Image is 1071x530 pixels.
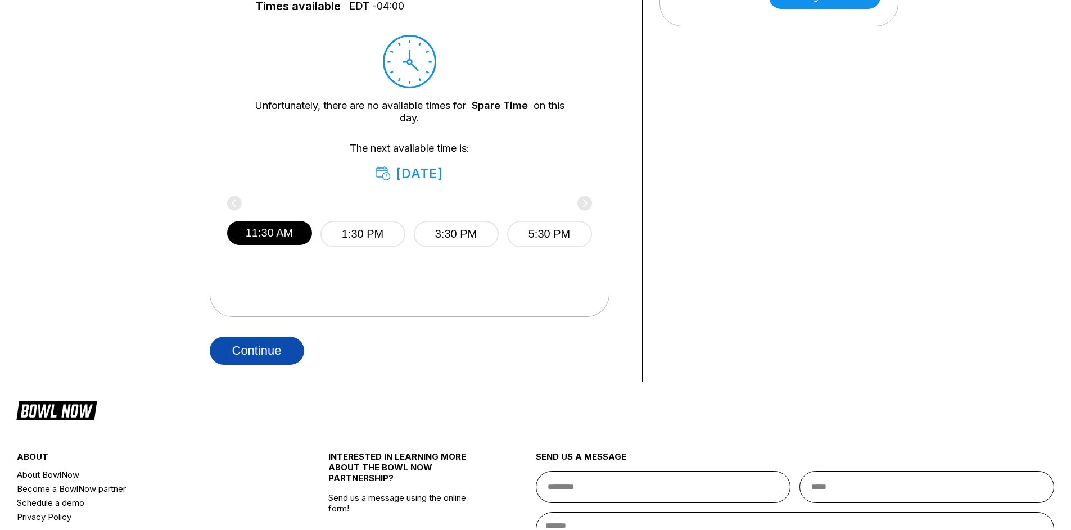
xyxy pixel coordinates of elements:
button: 5:30 PM [507,221,592,247]
button: Continue [210,337,304,365]
div: Unfortunately, there are no available times for on this day. [244,99,575,124]
a: Schedule a demo [17,496,276,510]
div: [DATE] [376,166,444,182]
a: About BowlNow [17,468,276,482]
button: 3:30 PM [414,221,499,247]
div: The next available time is: [244,142,575,182]
a: Privacy Policy [17,510,276,524]
div: send us a message [536,451,1055,471]
div: INTERESTED IN LEARNING MORE ABOUT THE BOWL NOW PARTNERSHIP? [328,451,484,492]
button: 1:30 PM [320,221,405,247]
div: about [17,451,276,468]
a: Become a BowlNow partner [17,482,276,496]
a: Spare Time [472,99,528,111]
button: 11:30 AM [227,221,312,245]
